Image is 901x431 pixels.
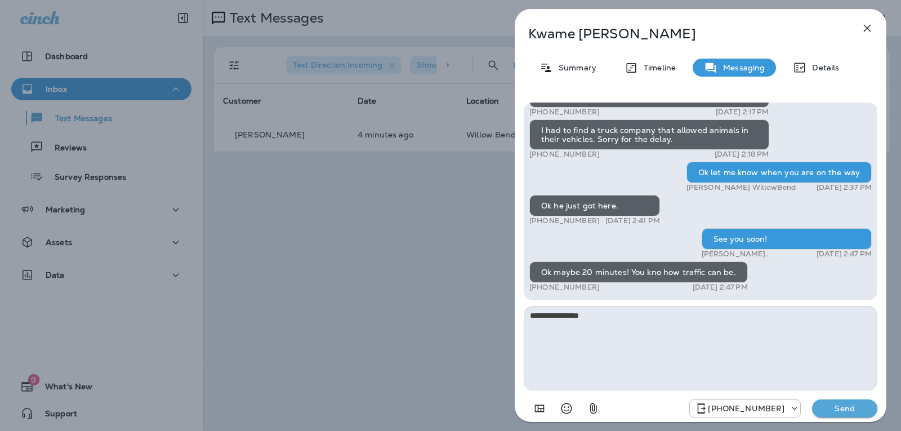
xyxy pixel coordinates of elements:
p: Messaging [717,63,765,72]
div: See you soon! [702,228,872,250]
p: [DATE] 2:41 PM [605,216,660,225]
p: [DATE] 2:47 PM [817,250,872,259]
p: [PHONE_NUMBER] [529,216,600,225]
p: Kwame [PERSON_NAME] [528,26,836,42]
button: Add in a premade template [528,397,551,420]
p: Send [821,403,868,414]
p: Timeline [638,63,676,72]
button: Send [812,399,877,417]
p: [PERSON_NAME] WillowBend [686,183,796,192]
div: Ok he just got here. [529,195,660,216]
p: [DATE] 2:18 PM [715,150,769,159]
p: [PHONE_NUMBER] [529,108,600,117]
p: Details [806,63,839,72]
div: Ok maybe 20 minutes! You kno how traffic can be. [529,261,748,283]
p: [PHONE_NUMBER] [529,150,600,159]
p: Summary [553,63,596,72]
p: [DATE] 2:17 PM [716,108,769,117]
div: +1 (813) 497-4455 [690,402,800,415]
p: [PHONE_NUMBER] [708,404,784,413]
p: [DATE] 2:47 PM [693,283,748,292]
div: Ok let me know when you are on the way [686,162,872,183]
p: [DATE] 2:37 PM [817,183,872,192]
p: [PHONE_NUMBER] [529,283,600,292]
button: Select an emoji [555,397,578,420]
div: I had to find a truck company that allowed animals in their vehicles. Sorry for the delay. [529,119,769,150]
p: [PERSON_NAME] WillowBend [702,250,804,259]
